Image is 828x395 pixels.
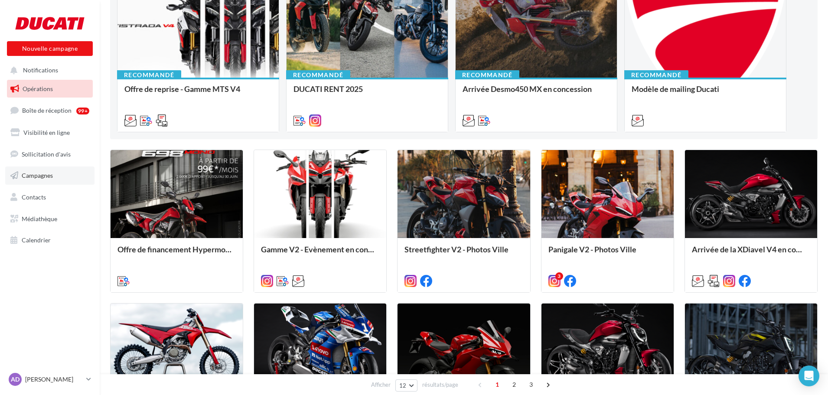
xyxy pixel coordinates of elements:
div: Recommandé [624,70,688,80]
span: Contacts [22,193,46,201]
span: AD [11,375,20,384]
div: Gamme V2 - Evènement en concession [261,245,379,262]
span: 12 [399,382,407,389]
a: Médiathèque [5,210,95,228]
a: Calendrier [5,231,95,249]
span: Médiathèque [22,215,57,222]
p: [PERSON_NAME] [25,375,83,384]
div: DUCATI RENT 2025 [293,85,441,102]
div: Panigale V2 - Photos Ville [548,245,667,262]
div: Arrivée de la XDiavel V4 en concession [692,245,810,262]
button: 12 [395,379,417,392]
a: Sollicitation d'avis [5,145,95,163]
span: Notifications [23,67,58,74]
div: Recommandé [117,70,181,80]
div: Offre de financement Hypermotard 698 Mono [117,245,236,262]
span: Campagnes [22,172,53,179]
div: Modèle de mailing Ducati [632,85,779,102]
span: résultats/page [422,381,458,389]
span: Visibilité en ligne [23,129,70,136]
div: 99+ [76,108,89,114]
a: Visibilité en ligne [5,124,95,142]
div: Offre de reprise - Gamme MTS V4 [124,85,272,102]
span: 2 [507,378,521,392]
div: Arrivée Desmo450 MX en concession [463,85,610,102]
span: Calendrier [22,236,51,244]
a: Boîte de réception99+ [5,101,95,120]
span: Boîte de réception [22,107,72,114]
div: Recommandé [286,70,350,80]
a: AD [PERSON_NAME] [7,371,93,388]
span: Sollicitation d'avis [22,150,71,157]
span: Opérations [23,85,53,92]
div: Streetfighter V2 - Photos Ville [404,245,523,262]
button: Nouvelle campagne [7,41,93,56]
a: Contacts [5,188,95,206]
a: Opérations [5,80,95,98]
a: Campagnes [5,166,95,185]
span: 3 [524,378,538,392]
div: Open Intercom Messenger [799,366,819,386]
span: 1 [490,378,504,392]
div: 3 [555,272,563,280]
div: Recommandé [455,70,519,80]
span: Afficher [371,381,391,389]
